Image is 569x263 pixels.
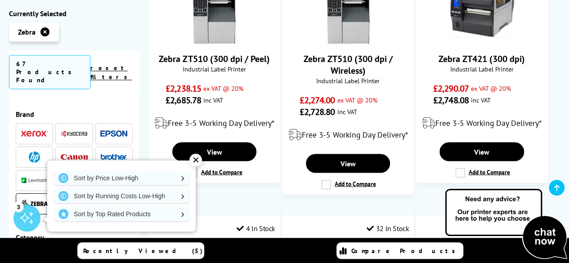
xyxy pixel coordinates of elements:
span: £2,748.08 [433,94,469,106]
span: ex VAT @ 20% [337,95,377,104]
a: Zebra ZT510 (300 dpi / Peel) [159,53,269,65]
a: View [306,154,390,173]
span: inc VAT [203,95,223,104]
div: modal_delivery [287,122,409,147]
span: £2,290.07 [433,82,469,94]
span: ex VAT @ 20% [471,84,511,92]
div: Category [16,232,133,241]
div: 32 In Stock [367,223,409,232]
a: View [439,142,524,161]
img: Brother [100,153,127,160]
img: Zebra [21,199,48,208]
span: ex VAT @ 20% [203,84,243,92]
a: Zebra ZT421 (300 dpi) [448,37,515,46]
a: Zebra ZT510 (300 dpi / Wireless) [314,37,382,46]
a: reset filters [90,64,132,81]
label: Add to Compare [455,168,510,178]
span: £2,685.78 [166,94,201,106]
div: modal_delivery [153,110,275,135]
span: Recently Viewed (5) [83,247,203,255]
div: 4 In Stock [237,223,275,232]
img: HP [29,151,40,162]
a: Xerox [21,128,48,139]
img: Lexmark [21,178,48,183]
div: modal_delivery [421,110,543,135]
a: Brother [100,151,127,162]
div: ✕ [189,154,202,166]
img: Epson [100,130,127,137]
label: Add to Compare [321,179,376,189]
a: Recently Viewed (5) [77,242,204,259]
span: £2,238.15 [166,82,201,94]
a: Lexmark [21,174,48,186]
div: Currently Selected [9,9,139,18]
span: 67 Products Found [9,55,90,89]
a: View [172,142,256,161]
a: Kyocera [61,128,88,139]
a: Zebra ZT510 (300 dpi / Peel) [180,37,248,46]
img: Kyocera [61,130,88,137]
div: 3 [13,201,23,211]
a: Compare Products [336,242,463,259]
a: Canon [61,151,88,162]
a: Zebra [21,198,48,209]
span: Zebra [18,27,36,36]
a: Zebra ZT510 (300 dpi / Wireless) [304,53,393,76]
img: Canon [61,154,88,160]
span: Compare Products [351,247,460,255]
a: Sort by Running Costs Low-High [54,189,189,203]
img: Xerox [21,130,48,137]
a: Sort by Price Low-High [54,171,189,185]
span: £2,274.00 [299,94,335,106]
a: HP [21,151,48,162]
a: Zebra ZT421 (300 dpi) [439,53,525,65]
span: Industrial Label Printer [421,65,543,73]
span: inc VAT [471,95,491,104]
span: Industrial Label Printer [287,76,409,85]
a: Epson [100,128,127,139]
span: inc VAT [337,107,357,116]
img: Open Live Chat window [443,187,569,261]
div: Brand [16,109,133,118]
a: Sort by Top Rated Products [54,207,189,221]
span: £2,728.80 [299,106,335,117]
span: Industrial Label Printer [153,65,275,73]
label: Add to Compare [188,168,242,178]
